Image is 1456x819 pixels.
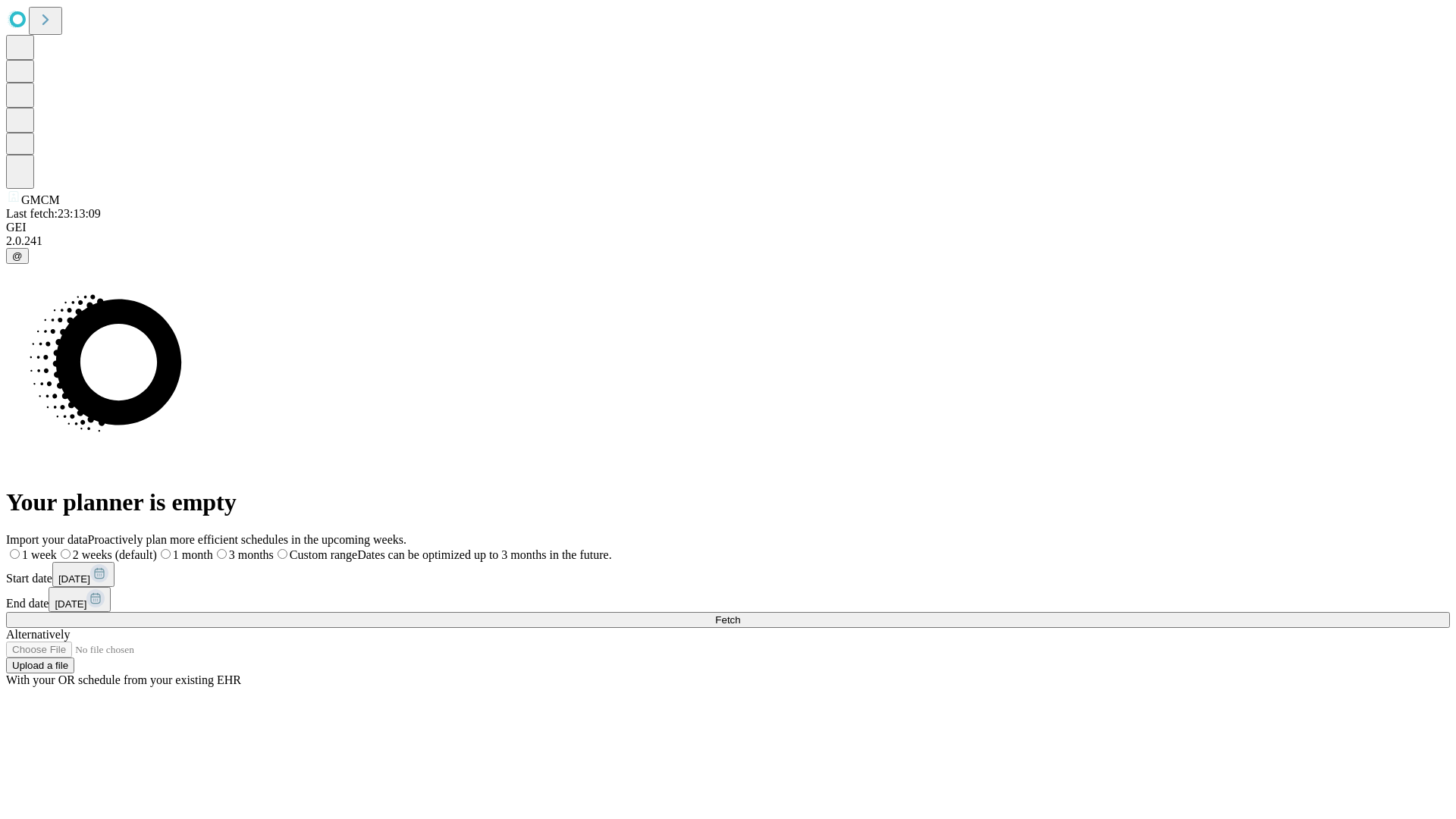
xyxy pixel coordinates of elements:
[217,549,227,559] input: 3 months
[22,548,57,561] span: 1 week
[52,562,115,587] button: [DATE]
[715,614,740,626] span: Fetch
[6,248,29,264] button: @
[6,562,1450,587] div: Start date
[12,250,23,262] span: @
[6,207,101,220] span: Last fetch: 23:13:09
[58,573,90,585] span: [DATE]
[61,549,71,559] input: 2 weeks (default)
[88,533,406,546] span: Proactively plan more efficient schedules in the upcoming weeks.
[173,548,213,561] span: 1 month
[278,549,287,559] input: Custom rangeDates can be optimized up to 3 months in the future.
[161,549,171,559] input: 1 month
[21,193,60,206] span: GMCM
[49,587,111,612] button: [DATE]
[6,488,1450,516] h1: Your planner is empty
[6,628,70,641] span: Alternatively
[229,548,274,561] span: 3 months
[55,598,86,610] span: [DATE]
[357,548,611,561] span: Dates can be optimized up to 3 months in the future.
[73,548,157,561] span: 2 weeks (default)
[6,221,1450,234] div: GEI
[6,587,1450,612] div: End date
[290,548,357,561] span: Custom range
[6,234,1450,248] div: 2.0.241
[6,673,241,686] span: With your OR schedule from your existing EHR
[6,657,74,673] button: Upload a file
[6,612,1450,628] button: Fetch
[6,533,88,546] span: Import your data
[10,549,20,559] input: 1 week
